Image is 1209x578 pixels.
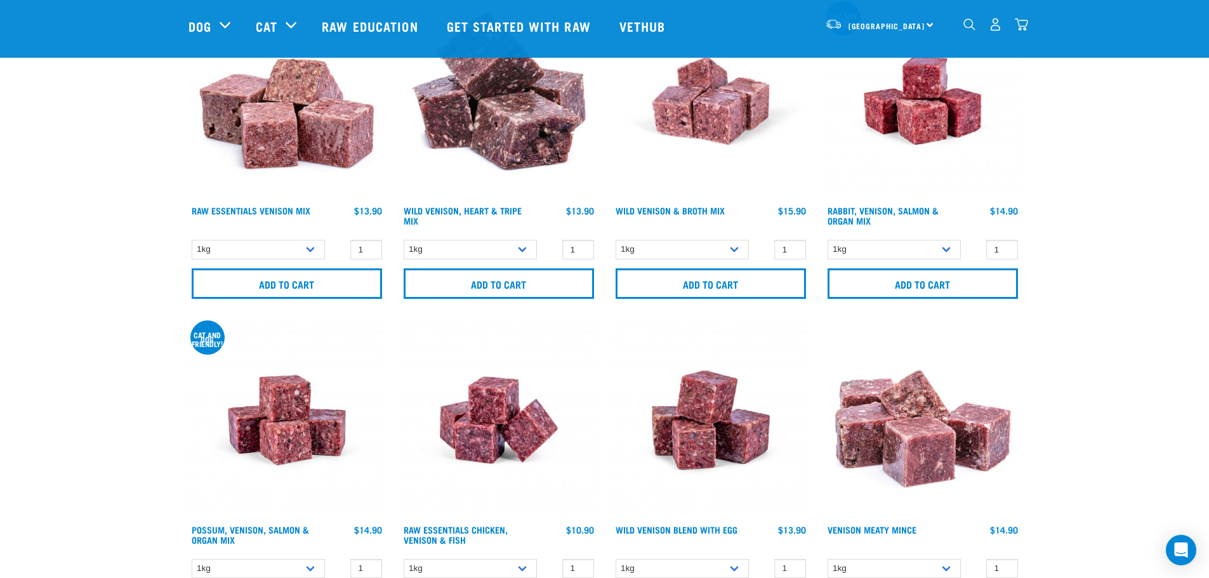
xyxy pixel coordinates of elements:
[562,240,594,259] input: 1
[354,525,382,535] div: $14.90
[607,1,682,51] a: Vethub
[990,206,1018,216] div: $14.90
[849,23,925,28] span: [GEOGRAPHIC_DATA]
[400,322,597,518] img: Chicken Venison mix 1655
[612,3,809,199] img: Vension and heart
[778,525,806,535] div: $13.90
[190,332,225,346] div: cat and dog friendly!
[350,240,382,259] input: 1
[404,208,522,223] a: Wild Venison, Heart & Tripe Mix
[828,208,939,223] a: Rabbit, Venison, Salmon & Organ Mix
[774,240,806,259] input: 1
[616,527,737,532] a: Wild Venison Blend with Egg
[828,527,916,532] a: Venison Meaty Mince
[828,268,1018,299] input: Add to cart
[566,206,594,216] div: $13.90
[1015,18,1028,31] img: home-icon@2x.png
[963,18,975,30] img: home-icon-1@2x.png
[825,18,842,30] img: van-moving.png
[188,16,211,36] a: Dog
[434,1,607,51] a: Get started with Raw
[778,206,806,216] div: $15.90
[309,1,433,51] a: Raw Education
[400,3,597,199] img: 1171 Venison Heart Tripe Mix 01
[188,3,385,199] img: 1113 RE Venison Mix 01
[192,268,382,299] input: Add to cart
[989,18,1002,31] img: user.png
[192,208,310,213] a: Raw Essentials Venison Mix
[354,206,382,216] div: $13.90
[566,525,594,535] div: $10.90
[404,268,594,299] input: Add to cart
[256,16,277,36] a: Cat
[616,208,725,213] a: Wild Venison & Broth Mix
[616,268,806,299] input: Add to cart
[824,3,1021,199] img: Rabbit Venison Salmon Organ 1688
[824,322,1021,518] img: 1117 Venison Meat Mince 01
[192,527,309,542] a: Possum, Venison, Salmon & Organ Mix
[1166,535,1196,565] div: Open Intercom Messenger
[612,322,809,518] img: Venison Egg 1616
[990,525,1018,535] div: $14.90
[404,527,508,542] a: Raw Essentials Chicken, Venison & Fish
[986,240,1018,259] input: 1
[188,322,385,518] img: Possum Venison Salmon Organ 1626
